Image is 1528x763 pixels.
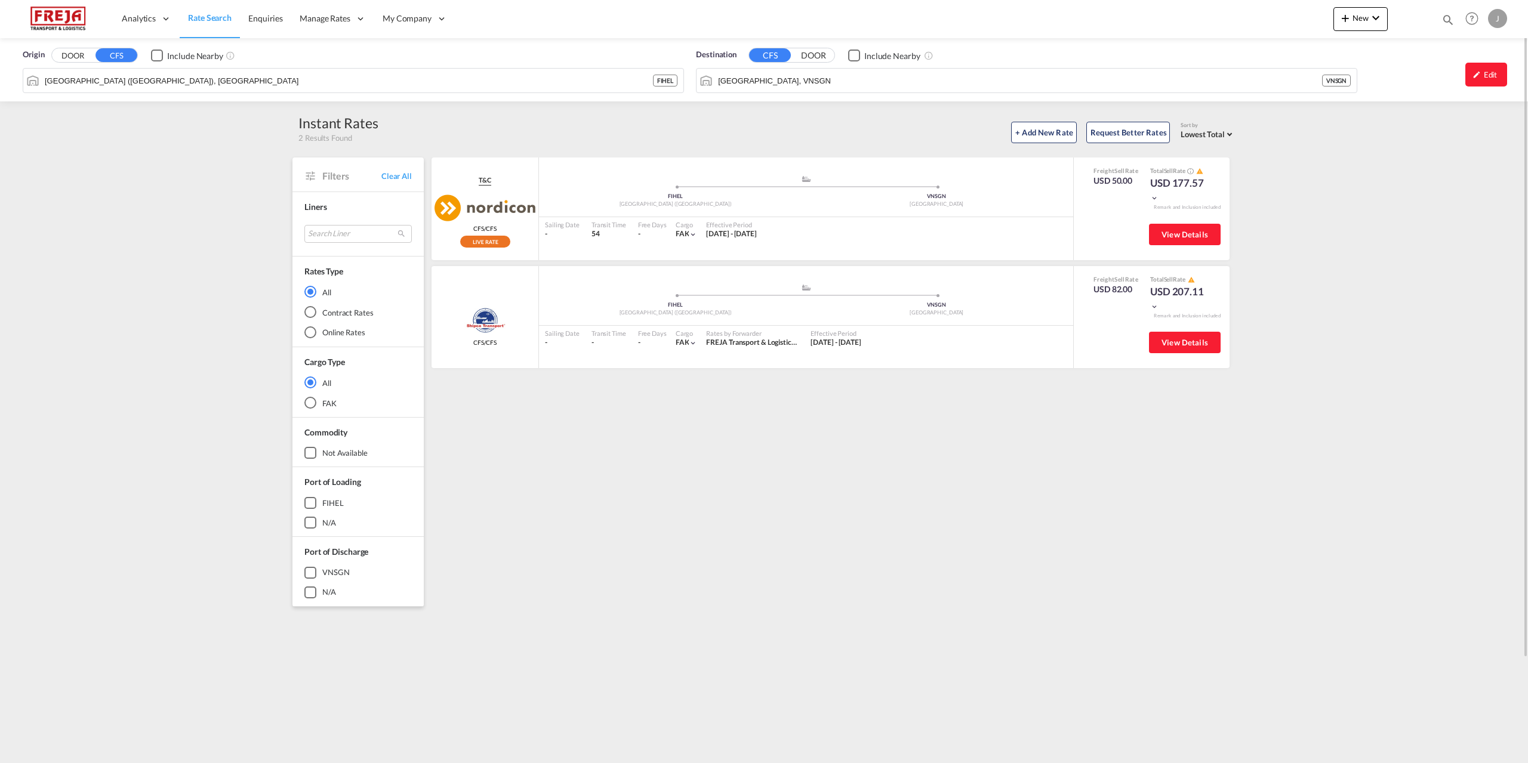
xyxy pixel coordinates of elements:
span: CFS/CFS [473,224,497,233]
div: Total Rate [1150,166,1210,176]
div: Effective Period [706,220,757,229]
span: Sell [1114,276,1125,283]
div: Instant Rates [298,113,378,132]
div: N/A [322,517,336,528]
md-icon: icon-chevron-down [689,339,697,347]
md-radio-button: Online Rates [304,326,412,338]
button: Request Better Rates [1086,122,1170,143]
span: Commodity [304,427,347,437]
md-checkbox: VNSGN [304,567,412,579]
span: Sell [1164,167,1173,174]
md-icon: Unchecked: Ignores neighbouring ports when fetching rates.Checked : Includes neighbouring ports w... [226,51,235,60]
md-radio-button: FAK [304,397,412,409]
div: J [1488,9,1507,28]
div: [GEOGRAPHIC_DATA] ([GEOGRAPHIC_DATA]) [545,309,806,317]
button: CFS [749,48,791,62]
button: View Details [1149,332,1221,353]
span: Manage Rates [300,13,350,24]
div: Cargo [676,220,698,229]
button: icon-alert [1187,275,1195,284]
input: Search by Port [718,72,1322,89]
div: FIHEL [545,193,806,200]
md-icon: icon-chevron-down [1150,194,1159,202]
div: USD 82.00 [1093,283,1138,295]
md-icon: icon-alert [1196,168,1203,175]
div: Freight Rate [1093,166,1138,175]
span: View Details [1162,338,1208,347]
button: Spot Rates are dynamic & can fluctuate with time [1185,166,1194,175]
span: [DATE] - [DATE] [811,338,861,347]
md-input-container: Ho Chi Minh City, VNSGN [697,69,1357,92]
span: View Details [1162,230,1208,239]
div: Rates by Forwarder [706,329,799,338]
div: Sort by [1181,122,1236,129]
div: Sailing Date [545,329,580,338]
md-radio-button: Contract Rates [304,306,412,318]
span: Rate Search [188,13,232,23]
span: FAK [676,338,689,347]
div: icon-pencilEdit [1465,63,1507,87]
div: Include Nearby [864,50,920,62]
img: Nordicon [435,194,535,221]
div: Cargo Type [304,356,345,368]
div: VNSGN [806,301,1068,309]
span: Origin [23,49,44,61]
md-icon: icon-chevron-down [1150,302,1159,311]
span: T&C [479,175,491,185]
div: - [592,338,626,348]
div: FIHEL [653,75,678,87]
button: DOOR [793,49,834,63]
span: Lowest Total [1181,129,1225,139]
div: not available [322,447,368,458]
span: My Company [383,13,432,24]
md-checkbox: FIHEL [304,497,412,509]
md-icon: icon-alert [1188,276,1195,283]
div: 54 [592,229,626,239]
md-icon: assets/icons/custom/ship-fill.svg [799,285,814,291]
div: FIHEL [322,498,344,508]
div: Rates Type [304,265,343,277]
span: Sell [1114,167,1125,174]
md-icon: assets/icons/custom/ship-fill.svg [799,176,814,182]
div: [GEOGRAPHIC_DATA] ([GEOGRAPHIC_DATA]) [545,200,806,208]
img: 586607c025bf11f083711d99603023e7.png [18,5,98,32]
md-radio-button: All [304,286,412,298]
div: Free Days [638,220,667,229]
button: icon-alert [1195,166,1203,175]
md-icon: icon-magnify [1441,13,1455,26]
md-icon: Unchecked: Ignores neighbouring ports when fetching rates.Checked : Includes neighbouring ports w... [924,51,934,60]
div: USD 207.11 [1150,285,1210,313]
md-icon: icon-chevron-down [1369,11,1383,25]
span: FAK [676,229,689,238]
div: FIHEL [545,301,806,309]
md-checkbox: Checkbox No Ink [848,49,920,61]
img: Shipco Transport [464,305,505,335]
span: Sell [1164,276,1173,283]
span: Enquiries [248,13,283,23]
md-input-container: Helsingfors (Helsinki), FIHEL [23,69,683,92]
div: Rollable available [460,236,510,248]
div: - [638,338,640,348]
md-checkbox: N/A [304,517,412,529]
input: Search by Port [45,72,653,89]
span: CFS/CFS [473,338,497,347]
button: + Add New Rate [1011,122,1077,143]
div: Include Nearby [167,50,223,62]
div: Effective Period [811,329,861,338]
div: VNSGN [322,567,350,577]
div: [GEOGRAPHIC_DATA] [806,200,1068,208]
div: USD 50.00 [1093,175,1138,187]
span: [DATE] - [DATE] [706,229,757,238]
md-radio-button: All [304,376,412,388]
div: Cargo [676,329,698,338]
div: [GEOGRAPHIC_DATA] [806,309,1068,317]
div: Free Days [638,329,667,338]
span: Analytics [122,13,156,24]
md-icon: icon-chevron-down [689,230,697,239]
div: 01 Sep 2025 - 15 Sep 2025 [811,338,861,348]
div: Freight Rate [1093,275,1138,283]
md-icon: icon-plus 400-fg [1338,11,1353,25]
span: Help [1462,8,1482,29]
div: icon-magnify [1441,13,1455,31]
